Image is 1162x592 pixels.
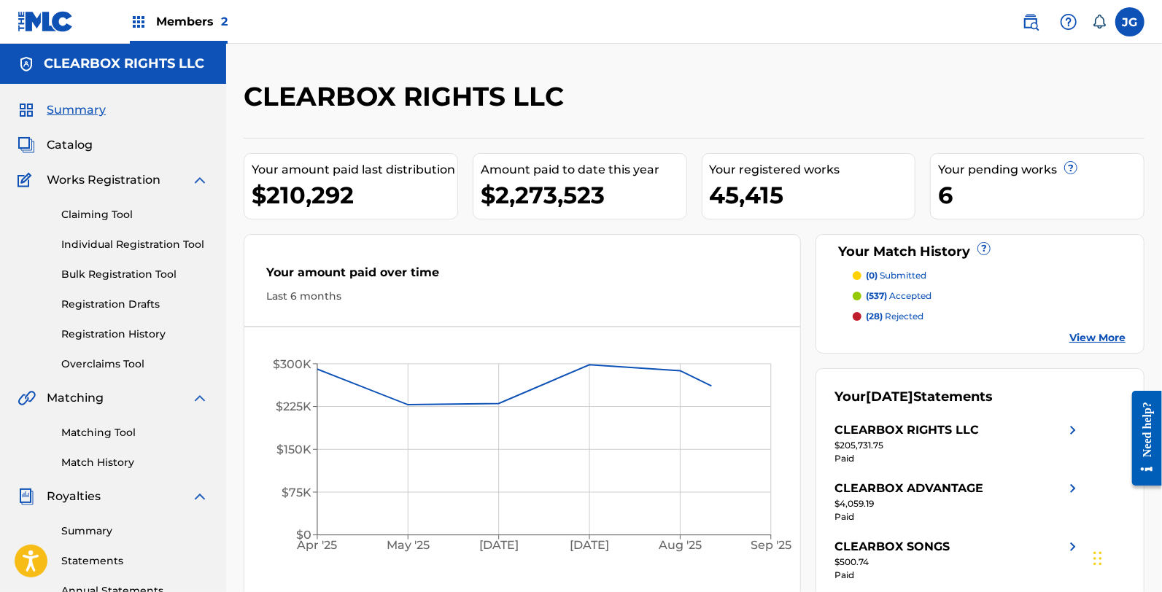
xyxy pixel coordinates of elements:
div: Your Statements [834,387,993,407]
a: Match History [61,455,209,470]
img: help [1060,13,1077,31]
div: $205,731.75 [834,439,1082,452]
div: 45,415 [710,179,915,211]
a: Registration History [61,327,209,342]
a: CLEARBOX RIGHTS LLCright chevron icon$205,731.75Paid [834,421,1082,465]
a: Matching Tool [61,425,209,440]
a: (28) rejected [853,310,1126,323]
div: Paid [834,510,1082,523]
div: 6 [938,179,1144,211]
tspan: $0 [296,528,311,542]
span: Summary [47,101,106,119]
div: Your Match History [834,242,1126,262]
div: Paid [834,452,1082,465]
span: (28) [866,311,883,322]
div: $500.74 [834,556,1082,569]
h5: CLEARBOX RIGHTS LLC [44,55,204,72]
div: Your amount paid last distribution [252,161,457,179]
a: Summary [61,523,209,539]
a: CLEARBOX SONGSright chevron icon$500.74Paid [834,538,1082,582]
iframe: Chat Widget [1089,522,1162,592]
img: expand [191,488,209,505]
p: accepted [866,289,931,303]
div: Notifications [1092,15,1107,29]
span: Members [156,13,228,30]
img: search [1022,13,1039,31]
a: Statements [61,553,209,569]
img: right chevron icon [1064,421,1082,439]
img: expand [191,171,209,189]
tspan: $150K [276,443,311,456]
tspan: [DATE] [570,538,609,552]
div: CLEARBOX SONGS [834,538,950,556]
span: Works Registration [47,171,160,189]
span: Royalties [47,488,101,505]
div: $4,059.19 [834,497,1082,510]
a: (537) accepted [853,289,1126,303]
img: Accounts [18,55,35,73]
tspan: [DATE] [479,538,519,552]
img: Royalties [18,488,35,505]
img: Top Rightsholders [130,13,147,31]
span: ? [1065,162,1077,174]
div: Your registered works [710,161,915,179]
p: rejected [866,310,923,323]
p: submitted [866,269,926,282]
iframe: Resource Center [1121,379,1162,496]
img: Works Registration [18,171,36,189]
div: Paid [834,569,1082,582]
a: CatalogCatalog [18,136,93,154]
a: Overclaims Tool [61,357,209,372]
img: Summary [18,101,35,119]
span: (537) [866,290,887,301]
div: CLEARBOX RIGHTS LLC [834,421,979,439]
img: right chevron icon [1064,480,1082,497]
a: (0) submitted [853,269,1126,282]
img: Catalog [18,136,35,154]
a: View More [1069,330,1126,346]
a: CLEARBOX ADVANTAGEright chevron icon$4,059.19Paid [834,480,1082,523]
img: right chevron icon [1064,538,1082,556]
div: Last 6 months [266,289,778,304]
h2: CLEARBOX RIGHTS LLC [244,80,571,113]
a: SummarySummary [18,101,106,119]
span: 2 [221,15,228,28]
span: Catalog [47,136,93,154]
div: Drag [1093,537,1102,580]
span: Matching [47,389,104,407]
tspan: May '25 [387,538,430,552]
div: User Menu [1115,7,1144,36]
div: $2,273,523 [481,179,686,211]
span: [DATE] [866,389,913,405]
div: Your amount paid over time [266,264,778,289]
div: CLEARBOX ADVANTAGE [834,480,983,497]
a: Claiming Tool [61,207,209,222]
tspan: $75K [282,486,311,499]
div: Amount paid to date this year [481,161,686,179]
span: (0) [866,270,878,281]
a: Registration Drafts [61,297,209,312]
tspan: Sep '25 [751,538,791,552]
a: Public Search [1016,7,1045,36]
tspan: Aug '25 [658,538,702,552]
div: Help [1054,7,1083,36]
a: Bulk Registration Tool [61,267,209,282]
tspan: $225K [276,400,311,413]
span: ? [978,243,990,254]
tspan: $300K [273,357,311,371]
img: Matching [18,389,36,407]
div: $210,292 [252,179,457,211]
div: Your pending works [938,161,1144,179]
a: Individual Registration Tool [61,237,209,252]
img: expand [191,389,209,407]
img: MLC Logo [18,11,74,32]
tspan: Apr '25 [297,538,338,552]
